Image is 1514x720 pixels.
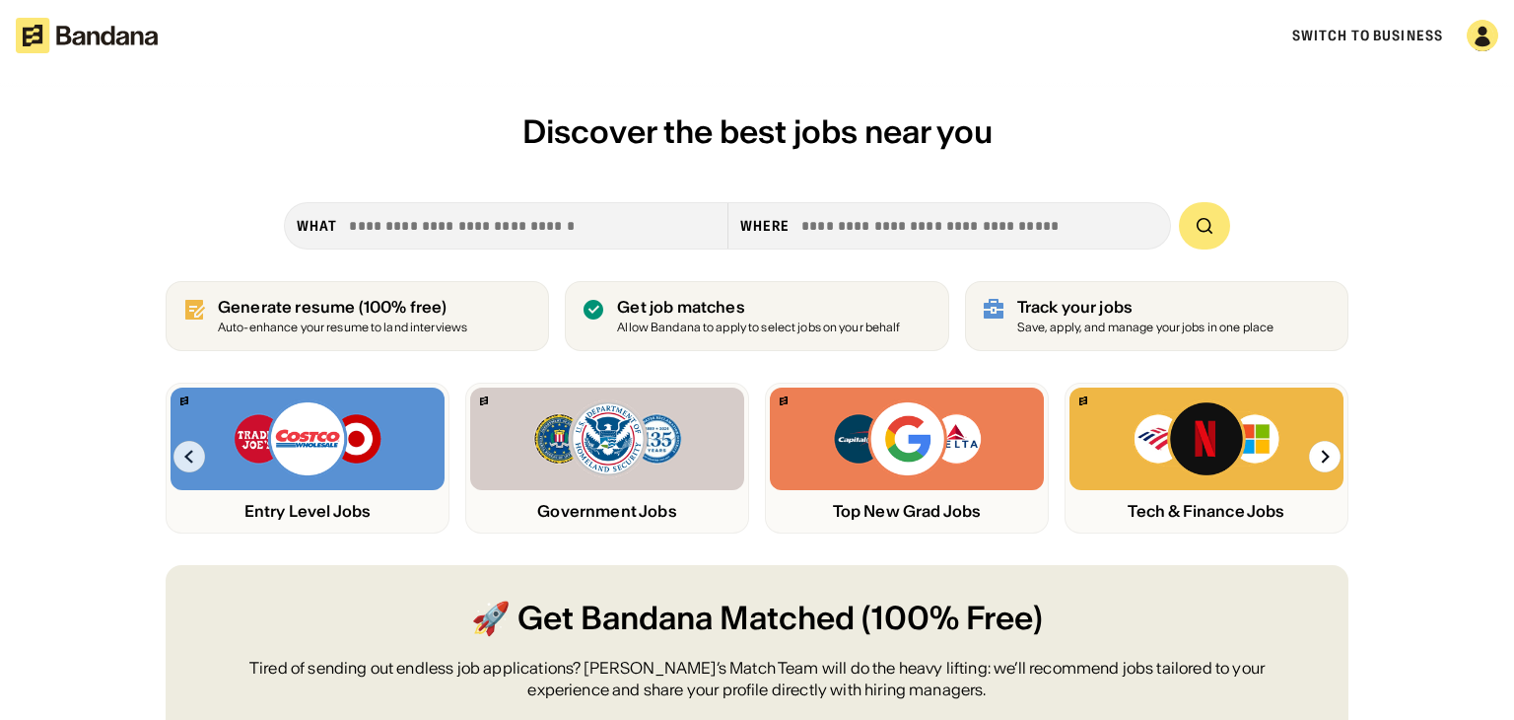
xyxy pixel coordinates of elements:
[171,502,445,521] div: Entry Level Jobs
[861,597,1043,641] span: (100% Free)
[965,281,1348,351] a: Track your jobs Save, apply, and manage your jobs in one place
[218,322,467,334] div: Auto-enhance your resume to land interviews
[480,396,488,405] img: Bandana logo
[470,502,744,521] div: Government Jobs
[1065,383,1348,534] a: Bandana logoBank of America, Netflix, Microsoft logosTech & Finance Jobs
[465,383,749,534] a: Bandana logoFBI, DHS, MWRD logosGovernment Jobs
[565,281,948,351] a: Get job matches Allow Bandana to apply to select jobs on your behalf
[1292,27,1443,44] a: Switch to Business
[532,399,682,478] img: FBI, DHS, MWRD logos
[166,383,449,534] a: Bandana logoTrader Joe’s, Costco, Target logosEntry Level Jobs
[1017,322,1274,334] div: Save, apply, and manage your jobs in one place
[16,18,158,53] img: Bandana logotype
[1017,298,1274,317] div: Track your jobs
[740,217,791,235] div: Where
[765,383,1049,534] a: Bandana logoCapital One, Google, Delta logosTop New Grad Jobs
[617,298,900,317] div: Get job matches
[617,322,900,334] div: Allow Bandana to apply to select jobs on your behalf
[471,597,855,641] span: 🚀 Get Bandana Matched
[297,217,337,235] div: what
[233,399,382,478] img: Trader Joe’s, Costco, Target logos
[832,399,982,478] img: Capital One, Google, Delta logos
[1079,396,1087,405] img: Bandana logo
[213,657,1301,701] div: Tired of sending out endless job applications? [PERSON_NAME]’s Match Team will do the heavy lifti...
[173,441,205,472] img: Left Arrow
[1133,399,1281,478] img: Bank of America, Netflix, Microsoft logos
[359,297,447,317] span: (100% free)
[180,396,188,405] img: Bandana logo
[770,502,1044,521] div: Top New Grad Jobs
[166,281,549,351] a: Generate resume (100% free)Auto-enhance your resume to land interviews
[780,396,788,405] img: Bandana logo
[522,111,993,152] span: Discover the best jobs near you
[218,298,467,317] div: Generate resume
[1309,441,1341,472] img: Right Arrow
[1069,502,1343,521] div: Tech & Finance Jobs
